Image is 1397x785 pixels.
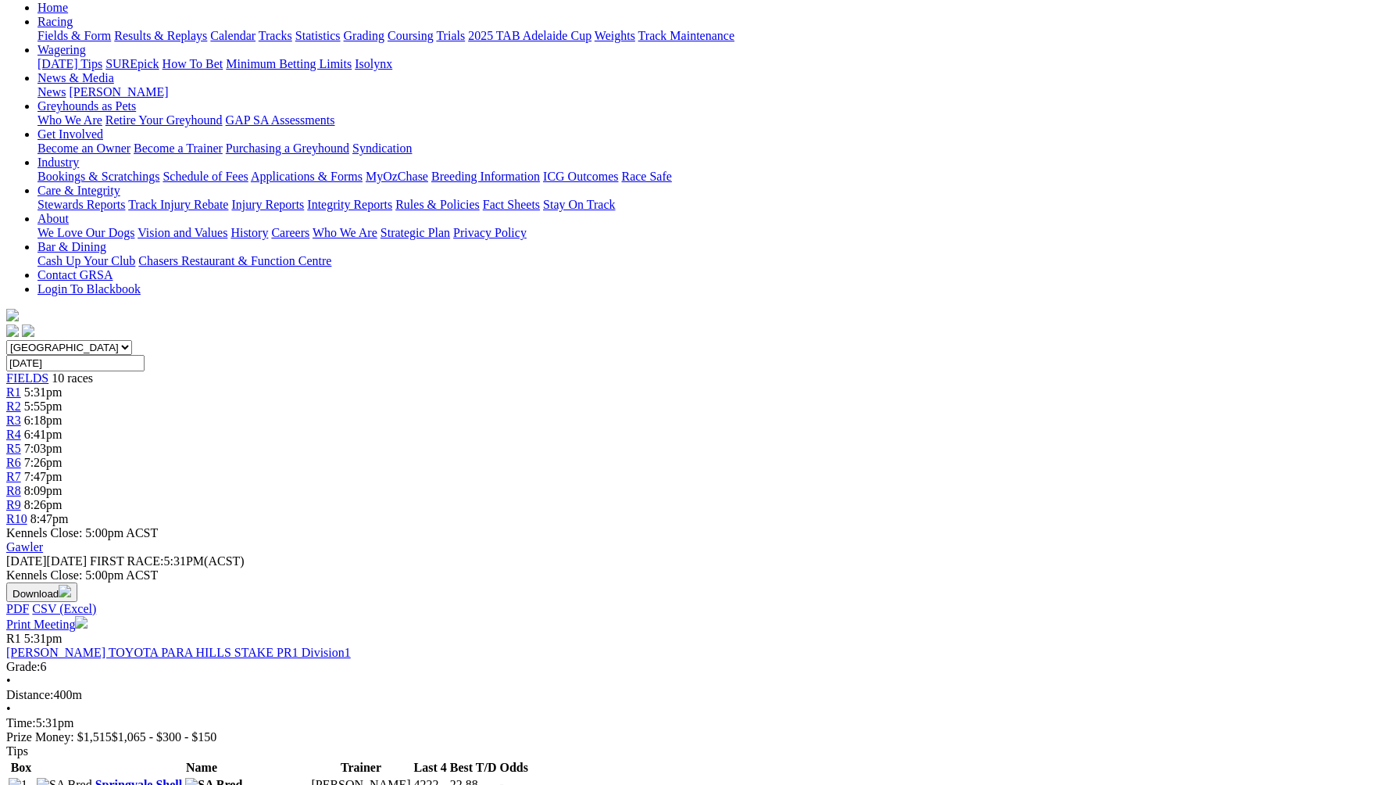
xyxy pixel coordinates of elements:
[226,113,335,127] a: GAP SA Assessments
[6,324,19,337] img: facebook.svg
[449,760,498,776] th: Best T/D
[6,554,87,568] span: [DATE]
[38,85,66,99] a: News
[38,71,114,84] a: News & Media
[271,226,309,239] a: Careers
[163,170,248,183] a: Schedule of Fees
[163,57,223,70] a: How To Bet
[6,428,21,441] a: R4
[38,113,102,127] a: Who We Are
[6,400,21,413] a: R2
[38,226,134,239] a: We Love Our Dogs
[6,498,21,511] span: R9
[38,268,113,281] a: Contact GRSA
[38,142,130,155] a: Become an Owner
[6,674,11,687] span: •
[6,602,29,615] a: PDF
[413,760,448,776] th: Last 4
[90,554,245,568] span: 5:31PM(ACST)
[595,29,635,42] a: Weights
[344,29,384,42] a: Grading
[138,226,227,239] a: Vision and Values
[395,198,480,211] a: Rules & Policies
[24,442,63,455] span: 7:03pm
[24,414,63,427] span: 6:18pm
[134,142,223,155] a: Become a Trainer
[32,602,96,615] a: CSV (Excel)
[436,29,465,42] a: Trials
[6,414,21,427] a: R3
[38,226,1391,240] div: About
[38,1,68,14] a: Home
[6,602,1391,616] div: Download
[366,170,428,183] a: MyOzChase
[6,385,21,399] a: R1
[38,99,136,113] a: Greyhounds as Pets
[114,29,207,42] a: Results & Replays
[6,716,1391,730] div: 5:31pm
[24,484,63,497] span: 8:09pm
[6,540,43,554] a: Gawler
[226,57,352,70] a: Minimum Betting Limits
[352,142,412,155] a: Syndication
[6,716,36,729] span: Time:
[621,170,671,183] a: Race Safe
[38,57,1391,71] div: Wagering
[38,43,86,56] a: Wagering
[431,170,540,183] a: Breeding Information
[6,355,145,371] input: Select date
[38,198,1391,212] div: Care & Integrity
[105,113,223,127] a: Retire Your Greyhound
[468,29,591,42] a: 2025 TAB Adelaide Cup
[6,582,77,602] button: Download
[381,226,450,239] a: Strategic Plan
[105,57,159,70] a: SUREpick
[52,371,93,385] span: 10 races
[226,142,349,155] a: Purchasing a Greyhound
[6,618,88,631] a: Print Meeting
[128,198,228,211] a: Track Injury Rebate
[6,744,28,758] span: Tips
[59,585,71,597] img: download.svg
[313,226,377,239] a: Who We Are
[24,400,63,413] span: 5:55pm
[6,456,21,469] a: R6
[38,254,135,267] a: Cash Up Your Club
[38,85,1391,99] div: News & Media
[483,198,540,211] a: Fact Sheets
[543,198,615,211] a: Stay On Track
[210,29,255,42] a: Calendar
[38,240,106,253] a: Bar & Dining
[38,142,1391,156] div: Get Involved
[24,470,63,483] span: 7:47pm
[6,512,27,525] span: R10
[24,632,63,645] span: 5:31pm
[38,254,1391,268] div: Bar & Dining
[388,29,434,42] a: Coursing
[499,760,529,776] th: Odds
[38,282,141,296] a: Login To Blackbook
[6,309,19,321] img: logo-grsa-white.png
[6,526,158,539] span: Kennels Close: 5:00pm ACST
[38,156,79,169] a: Industry
[24,428,63,441] span: 6:41pm
[543,170,618,183] a: ICG Outcomes
[6,646,351,659] a: [PERSON_NAME] TOYOTA PARA HILLS STAKE PR1 Division1
[6,484,21,497] span: R8
[69,85,168,99] a: [PERSON_NAME]
[38,127,103,141] a: Get Involved
[30,512,69,525] span: 8:47pm
[6,371,48,385] span: FIELDS
[38,29,1391,43] div: Racing
[6,470,21,483] a: R7
[231,198,304,211] a: Injury Reports
[6,730,1391,744] div: Prize Money: $1,515
[355,57,392,70] a: Isolynx
[310,760,411,776] th: Trainer
[6,554,47,568] span: [DATE]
